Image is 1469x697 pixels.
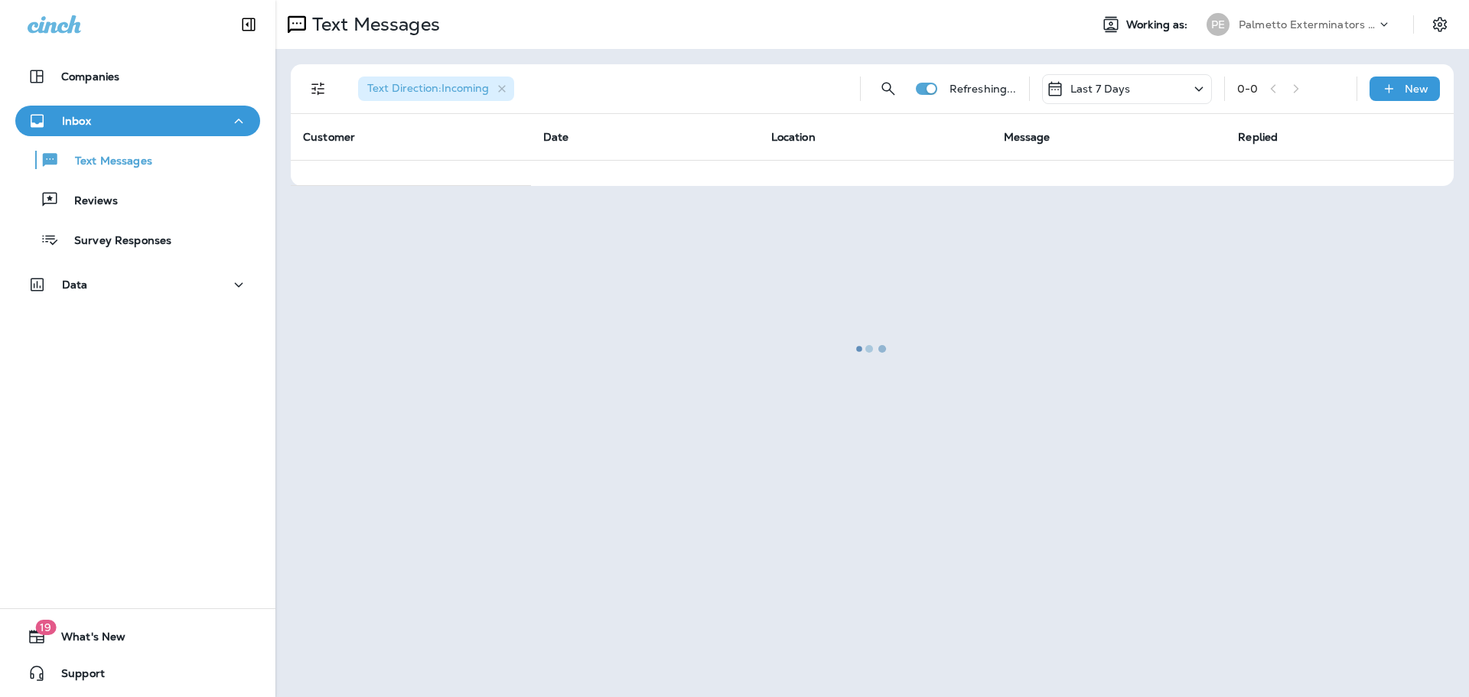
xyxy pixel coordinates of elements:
[1405,83,1428,95] p: New
[35,620,56,635] span: 19
[15,621,260,652] button: 19What's New
[62,115,91,127] p: Inbox
[15,658,260,689] button: Support
[15,144,260,176] button: Text Messages
[46,630,125,649] span: What's New
[15,223,260,256] button: Survey Responses
[15,61,260,92] button: Companies
[15,184,260,216] button: Reviews
[46,667,105,686] span: Support
[59,194,118,209] p: Reviews
[62,278,88,291] p: Data
[15,106,260,136] button: Inbox
[15,269,260,300] button: Data
[59,234,171,249] p: Survey Responses
[61,70,119,83] p: Companies
[227,9,270,40] button: Collapse Sidebar
[60,155,152,169] p: Text Messages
